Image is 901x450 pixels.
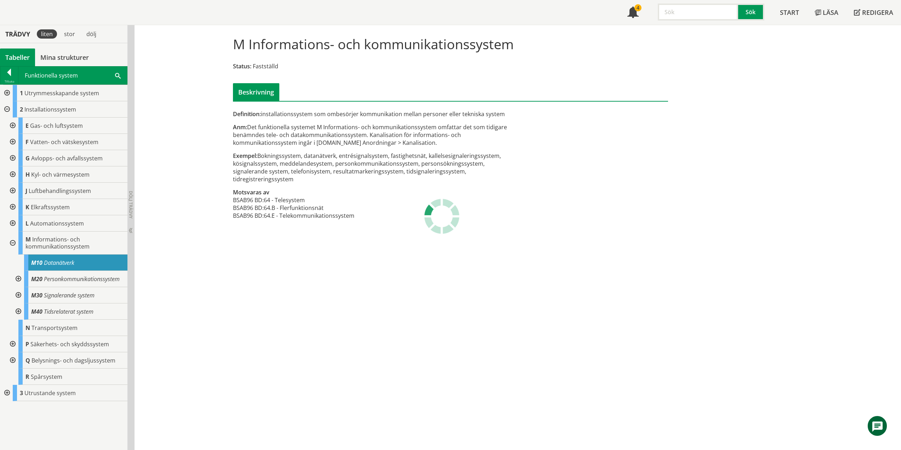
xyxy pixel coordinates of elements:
[30,138,98,146] span: Vatten- och vätskesystem
[32,357,115,364] span: Belysnings- och dagsljussystem
[18,67,127,84] div: Funktionella system
[30,220,84,227] span: Automationssystem
[24,389,76,397] span: Utrustande system
[233,212,264,220] td: BSAB96 BD:
[25,138,29,146] span: F
[233,110,261,118] span: Definition:
[31,291,42,299] span: M30
[31,171,90,178] span: Kyl- och värmesystem
[30,122,83,130] span: Gas- och luftsystem
[233,196,264,204] td: BSAB96 BD:
[233,110,519,118] div: installationssystem som ombesörjer kommunikation mellan personer eller tekniska system
[29,187,91,195] span: Luftbehandlingssystem
[233,62,251,70] span: Status:
[233,36,514,52] h1: M Informations- och kommunikationssystem
[60,29,79,39] div: stor
[233,123,519,147] div: Det funktionella systemet M Informations- och kommunikationssystem omfattar det som tidigare benä...
[31,373,62,381] span: Spårsystem
[25,187,27,195] span: J
[627,7,639,19] span: Notifikationer
[253,62,278,70] span: Fastställd
[24,106,76,113] span: Installationssystem
[823,8,838,17] span: Läsa
[25,154,30,162] span: G
[31,259,42,267] span: M10
[233,83,279,101] div: Beskrivning
[862,8,893,17] span: Redigera
[25,357,30,364] span: Q
[82,29,101,39] div: dölj
[24,89,99,97] span: Utrymmesskapande system
[30,340,109,348] span: Säkerhets- och skyddssystem
[44,259,74,267] span: Datanätverk
[25,171,30,178] span: H
[44,308,93,315] span: Tidsrelaterat system
[424,199,460,234] img: Laddar
[35,49,94,66] a: Mina strukturer
[264,204,354,212] td: 64.B - Flerfunktionsnät
[25,340,29,348] span: P
[1,30,34,38] div: Trädvy
[44,291,95,299] span: Signalerande system
[233,204,264,212] td: BSAB96 BD:
[31,275,42,283] span: M20
[25,235,90,250] span: Informations- och kommunikationssystem
[634,4,641,11] div: 4
[20,389,23,397] span: 3
[658,4,738,21] input: Sök
[44,275,120,283] span: Personkommunikationssystem
[31,308,42,315] span: M40
[25,122,29,130] span: E
[25,373,29,381] span: R
[233,188,269,196] span: Motsvaras av
[738,4,764,21] button: Sök
[20,106,23,113] span: 2
[25,324,30,332] span: N
[264,196,354,204] td: 64 - Telesystem
[25,203,29,211] span: K
[25,220,29,227] span: L
[233,152,257,160] span: Exempel:
[233,123,247,131] span: Anm:
[20,89,23,97] span: 1
[0,79,18,84] div: Tillbaka
[128,191,134,218] span: Dölj trädvy
[25,235,31,243] span: M
[780,8,799,17] span: Start
[37,29,57,39] div: liten
[115,72,121,79] span: Sök i tabellen
[31,154,103,162] span: Avlopps- och avfallssystem
[32,324,78,332] span: Transportsystem
[31,203,70,211] span: Elkraftssystem
[233,152,519,183] div: Bokningssystem, datanätverk, entrésignalsystem, fastighetsnät, kallelsesignaleringssystem, kösign...
[264,212,354,220] td: 64.E - Telekommunikationssystem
